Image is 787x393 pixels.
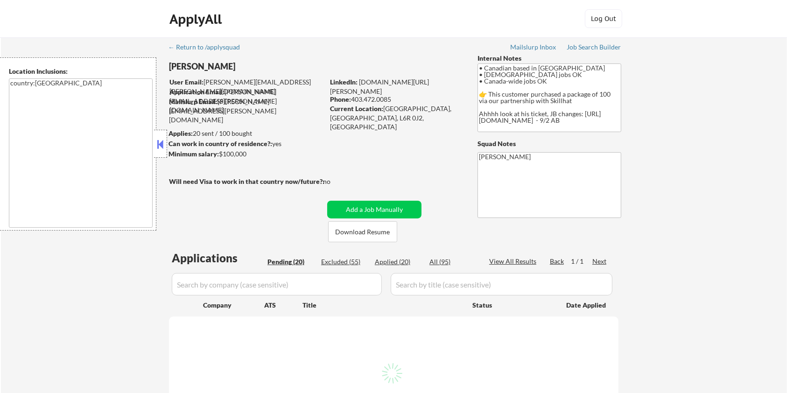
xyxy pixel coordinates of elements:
[592,257,607,266] div: Next
[566,301,607,310] div: Date Applied
[168,44,249,50] div: ← Return to /applysquad
[330,95,351,103] strong: Phone:
[489,257,539,266] div: View All Results
[169,177,324,185] strong: Will need Visa to work in that country now/future?:
[169,78,204,86] strong: User Email:
[323,177,350,186] div: no
[168,43,249,53] a: ← Return to /applysquad
[169,97,324,125] div: [PERSON_NAME][EMAIL_ADDRESS][PERSON_NAME][DOMAIN_NAME]
[169,140,272,147] strong: Can work in country of residence?:
[169,87,324,115] div: [PERSON_NAME][EMAIL_ADDRESS][PERSON_NAME][DOMAIN_NAME]
[9,67,153,76] div: Location Inclusions:
[567,43,621,53] a: Job Search Builder
[169,98,218,105] strong: Mailslurp Email:
[172,273,382,295] input: Search by company (case sensitive)
[169,150,219,158] strong: Minimum salary:
[302,301,464,310] div: Title
[172,253,264,264] div: Applications
[510,43,557,53] a: Mailslurp Inbox
[585,9,622,28] button: Log Out
[169,61,361,72] div: [PERSON_NAME]
[571,257,592,266] div: 1 / 1
[169,77,324,96] div: [PERSON_NAME][EMAIL_ADDRESS][PERSON_NAME][DOMAIN_NAME]
[375,257,422,267] div: Applied (20)
[330,104,462,132] div: [GEOGRAPHIC_DATA], [GEOGRAPHIC_DATA], L6R 0J2, [GEOGRAPHIC_DATA]
[391,273,612,295] input: Search by title (case sensitive)
[330,105,383,112] strong: Current Location:
[567,44,621,50] div: Job Search Builder
[429,257,476,267] div: All (95)
[321,257,368,267] div: Excluded (55)
[330,78,358,86] strong: LinkedIn:
[330,78,429,95] a: [DOMAIN_NAME][URL][PERSON_NAME]
[550,257,565,266] div: Back
[328,221,397,242] button: Download Resume
[169,88,225,96] strong: Application Email:
[264,301,302,310] div: ATS
[478,54,621,63] div: Internal Notes
[267,257,314,267] div: Pending (20)
[472,296,553,313] div: Status
[510,44,557,50] div: Mailslurp Inbox
[327,201,422,218] button: Add a Job Manually
[169,129,324,138] div: 20 sent / 100 bought
[169,139,321,148] div: yes
[169,129,193,137] strong: Applies:
[330,95,462,104] div: 403.472.0085
[169,11,225,27] div: ApplyAll
[478,139,621,148] div: Squad Notes
[203,301,264,310] div: Company
[169,149,324,159] div: $100,000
